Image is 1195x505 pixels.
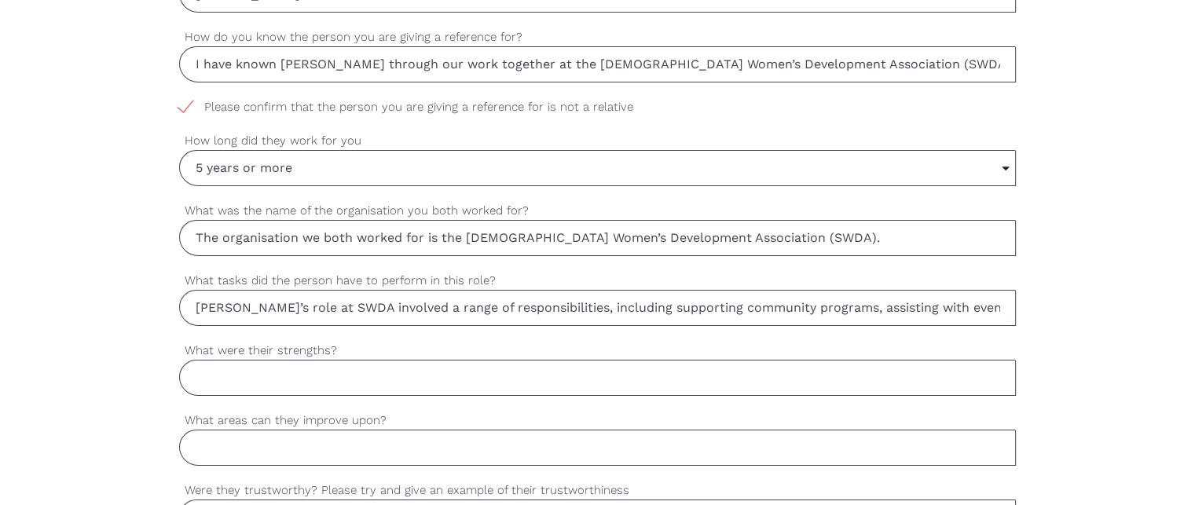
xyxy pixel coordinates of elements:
label: Were they trustworthy? Please try and give an example of their trustworthiness [179,481,1016,500]
label: How do you know the person you are giving a reference for? [179,28,1016,46]
label: What areas can they improve upon? [179,412,1016,430]
span: Please confirm that the person you are giving a reference for is not a relative [179,98,663,116]
label: What was the name of the organisation you both worked for? [179,202,1016,220]
label: What tasks did the person have to perform in this role? [179,272,1016,290]
label: What were their strengths? [179,342,1016,360]
label: How long did they work for you [179,132,1016,150]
